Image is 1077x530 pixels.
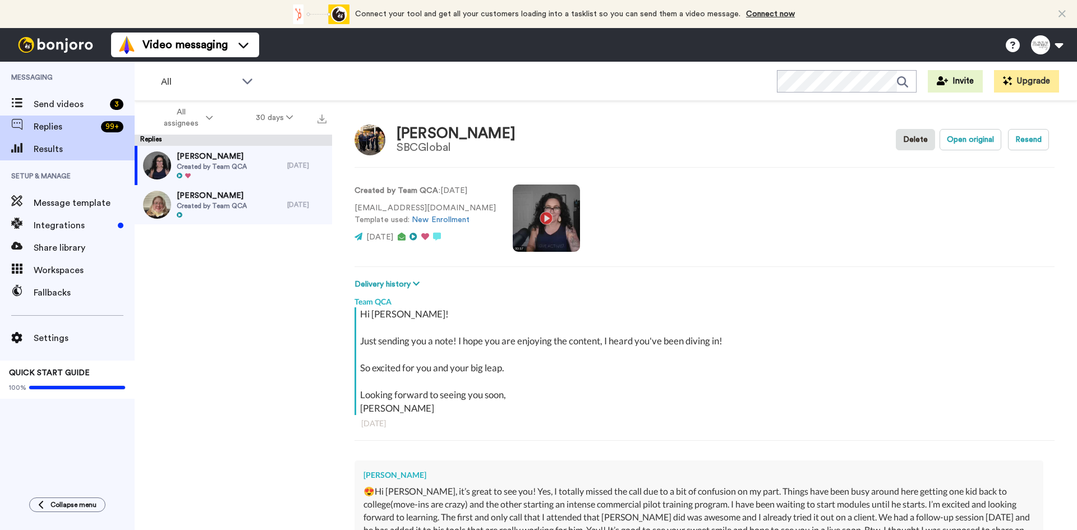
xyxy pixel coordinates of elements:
[34,264,135,277] span: Workspaces
[34,331,135,345] span: Settings
[355,202,496,226] p: [EMAIL_ADDRESS][DOMAIN_NAME] Template used:
[34,286,135,299] span: Fallbacks
[135,146,332,185] a: [PERSON_NAME]Created by Team QCA[DATE]
[287,200,326,209] div: [DATE]
[34,98,105,111] span: Send videos
[9,383,26,392] span: 100%
[177,162,247,171] span: Created by Team QCA
[288,4,349,24] div: animation
[366,233,393,241] span: [DATE]
[355,291,1055,307] div: Team QCA
[363,469,1034,481] div: [PERSON_NAME]
[355,278,423,291] button: Delivery history
[110,99,123,110] div: 3
[34,241,135,255] span: Share library
[9,369,90,377] span: QUICK START GUIDE
[137,102,234,133] button: All assignees
[177,151,247,162] span: [PERSON_NAME]
[397,126,516,142] div: [PERSON_NAME]
[940,129,1001,150] button: Open original
[355,187,439,195] strong: Created by Team QCA
[34,219,113,232] span: Integrations
[143,191,171,219] img: 9fa1040b-45d7-4293-8f5d-702a1c0af053-thumb.jpg
[412,216,470,224] a: New Enrollment
[360,307,1052,415] div: Hi [PERSON_NAME]! Just sending you a note! I hope you are enjoying the content, I heard you've be...
[161,75,236,89] span: All
[135,135,332,146] div: Replies
[1008,129,1049,150] button: Resend
[177,190,247,201] span: [PERSON_NAME]
[317,114,326,123] img: export.svg
[29,497,105,512] button: Collapse menu
[142,37,228,53] span: Video messaging
[361,418,1048,429] div: [DATE]
[34,120,96,133] span: Replies
[50,500,96,509] span: Collapse menu
[177,201,247,210] span: Created by Team QCA
[355,10,740,18] span: Connect your tool and get all your customers loading into a tasklist so you can send them a video...
[13,37,98,53] img: bj-logo-header-white.svg
[397,141,516,154] div: SBCGlobal
[158,107,204,129] span: All assignees
[135,185,332,224] a: [PERSON_NAME]Created by Team QCA[DATE]
[994,70,1059,93] button: Upgrade
[355,125,385,155] img: Image of Shana Gooden
[746,10,795,18] a: Connect now
[314,109,330,126] button: Export all results that match these filters now.
[34,196,135,210] span: Message template
[118,36,136,54] img: vm-color.svg
[234,108,315,128] button: 30 days
[928,70,983,93] button: Invite
[355,185,496,197] p: : [DATE]
[143,151,171,179] img: 865bb207-6efa-4e33-b0ed-347afdd1d52c-thumb.jpg
[896,129,935,150] button: Delete
[34,142,135,156] span: Results
[101,121,123,132] div: 99 +
[287,161,326,170] div: [DATE]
